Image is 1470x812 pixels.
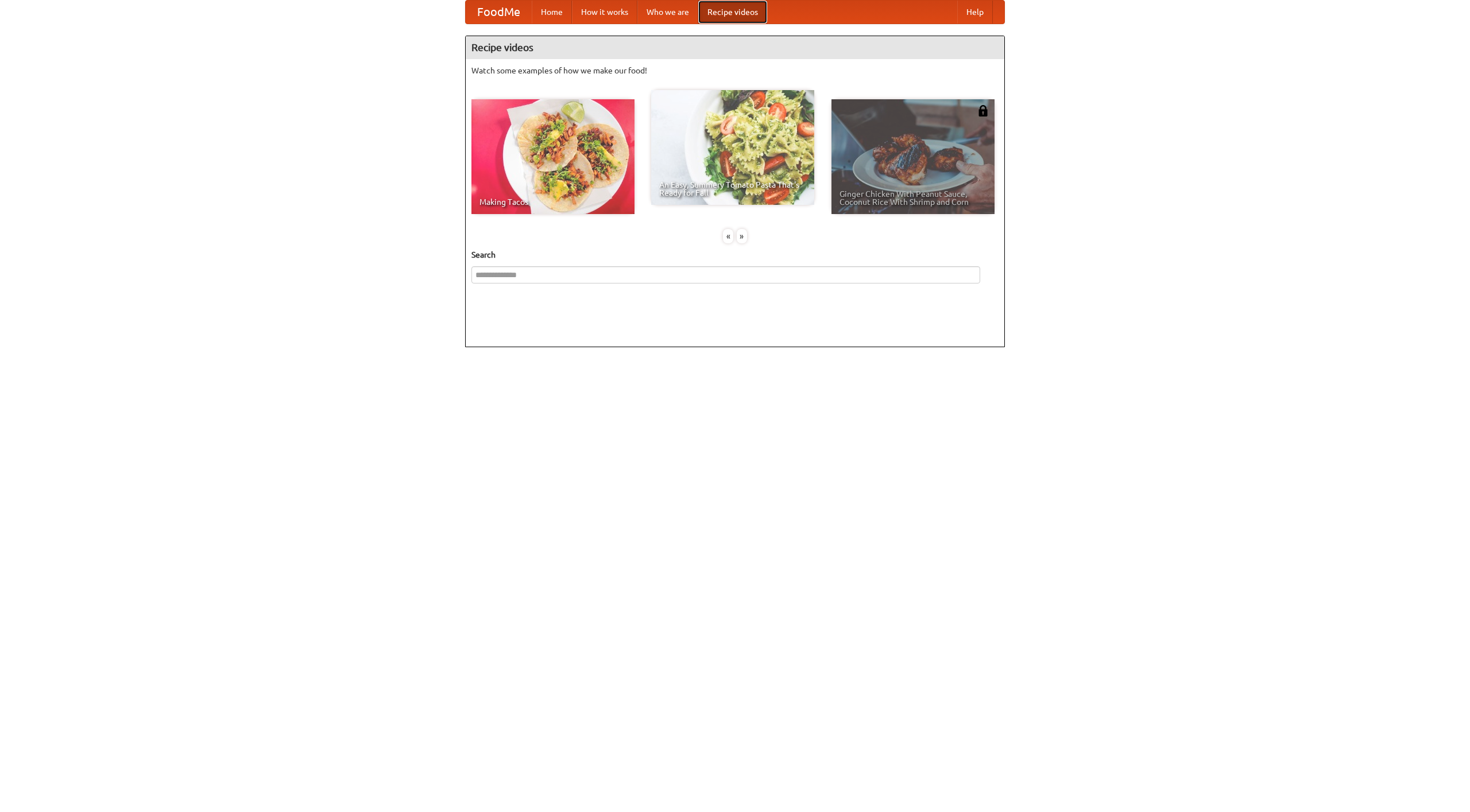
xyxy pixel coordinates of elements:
a: An Easy, Summery Tomato Pasta That's Ready for Fall [651,90,814,205]
a: Recipe videos [698,1,767,24]
a: How it works [572,1,637,24]
h5: Search [471,249,999,261]
p: Watch some examples of how we make our food! [471,65,999,76]
span: An Easy, Summery Tomato Pasta That's Ready for Fall [659,181,806,197]
a: Help [957,1,993,24]
a: Who we are [637,1,698,24]
a: Home [532,1,572,24]
div: « [723,229,733,243]
h4: Recipe videos [466,36,1004,59]
span: Making Tacos [479,198,626,206]
div: » [737,229,747,243]
img: 483408.png [977,105,989,116]
a: Making Tacos [471,99,635,214]
a: FoodMe [466,1,532,24]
